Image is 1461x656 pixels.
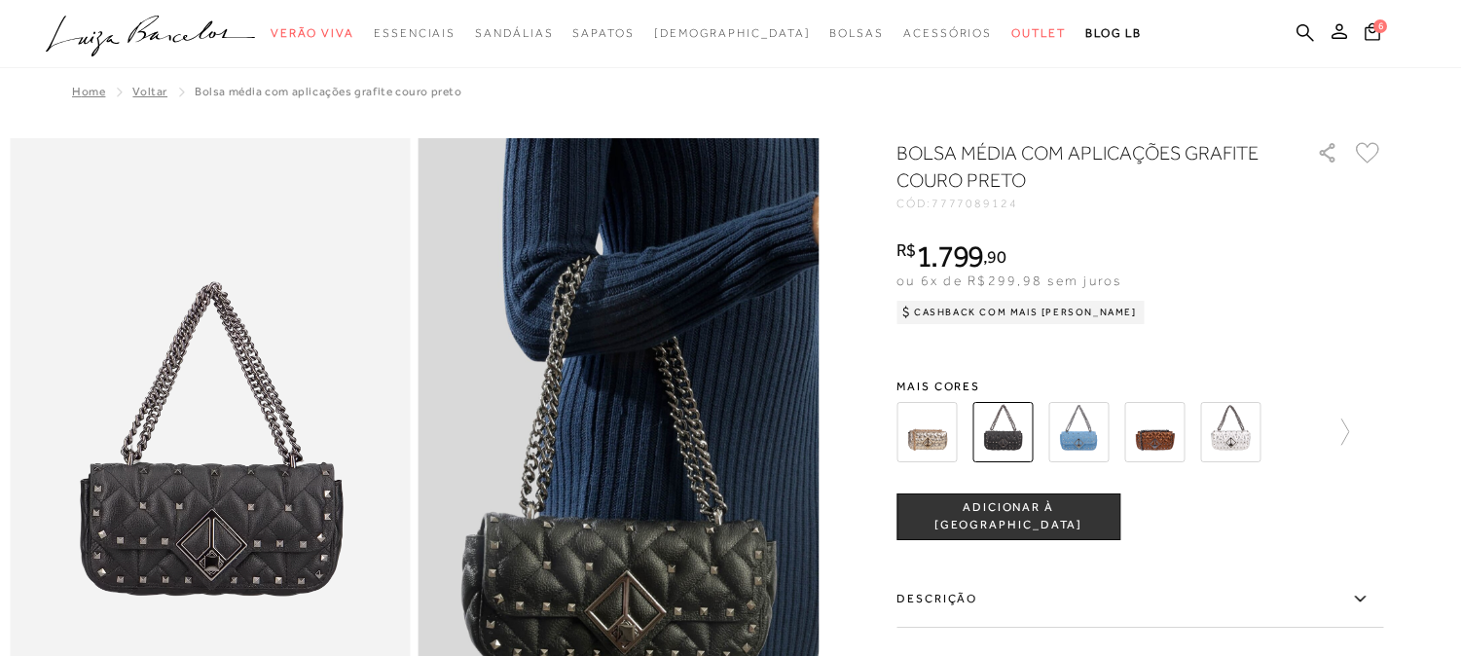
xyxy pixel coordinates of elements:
[1373,19,1387,33] span: 6
[572,16,634,52] a: categoryNavScreenReaderText
[1085,26,1142,40] span: BLOG LB
[896,381,1383,392] span: Mais cores
[195,85,462,98] span: Bolsa média com aplicações grafite couro preto
[897,499,1119,533] span: ADICIONAR À [GEOGRAPHIC_DATA]
[896,139,1261,194] h1: Bolsa média com aplicações grafite couro preto
[1200,402,1260,462] img: Bolsa média com aplicações metalizada prata
[916,238,984,273] span: 1.799
[72,85,105,98] a: Home
[983,248,1005,266] i: ,
[374,16,456,52] a: categoryNavScreenReaderText
[896,402,957,462] img: BOLSA MÉDIA COM APLICAÇÕES DOURADA
[896,198,1286,209] div: CÓD:
[896,273,1121,288] span: ou 6x de R$299,98 sem juros
[1011,26,1066,40] span: Outlet
[903,16,992,52] a: categoryNavScreenReaderText
[572,26,634,40] span: Sapatos
[903,26,992,40] span: Acessórios
[1359,21,1386,48] button: 6
[1011,16,1066,52] a: categoryNavScreenReaderText
[1085,16,1142,52] a: BLOG LB
[374,26,456,40] span: Essenciais
[475,16,553,52] a: categoryNavScreenReaderText
[1124,402,1185,462] img: Bolsa média com aplicações metalizada brown
[972,402,1033,462] img: Bolsa média com aplicações grafite couro preto
[829,16,884,52] a: categoryNavScreenReaderText
[1048,402,1109,462] img: BOLSA MÉDIA COM APLICAÇÕES GRAFITE JEANS INDIGO
[132,85,167,98] a: Voltar
[829,26,884,40] span: Bolsas
[987,246,1005,267] span: 90
[931,197,1018,210] span: 7777089124
[654,26,811,40] span: [DEMOGRAPHIC_DATA]
[271,26,354,40] span: Verão Viva
[475,26,553,40] span: Sandálias
[896,493,1120,540] button: ADICIONAR À [GEOGRAPHIC_DATA]
[271,16,354,52] a: categoryNavScreenReaderText
[896,241,916,259] i: R$
[654,16,811,52] a: noSubCategoriesText
[896,571,1383,628] label: Descrição
[896,301,1145,324] div: Cashback com Mais [PERSON_NAME]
